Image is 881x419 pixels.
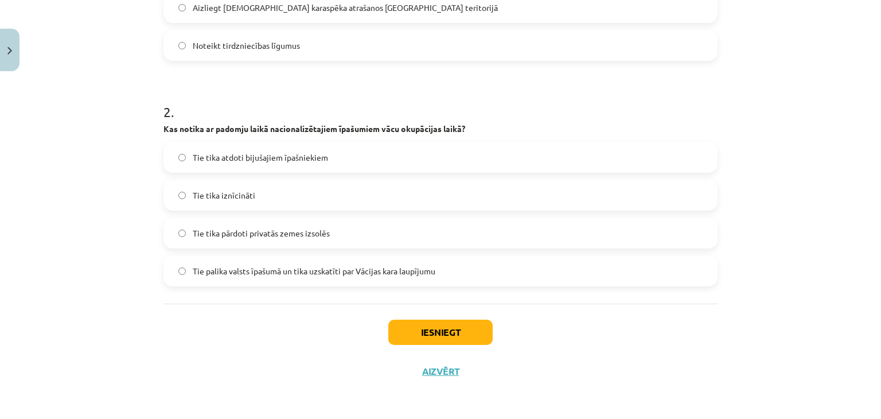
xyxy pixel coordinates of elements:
b: Kas notika ar padomju laikā nacionalizētajiem īpašumiem vācu okupācijas laikā? [163,123,465,134]
input: Aizliegt [DEMOGRAPHIC_DATA] karaspēka atrašanos [GEOGRAPHIC_DATA] teritorijā [178,4,186,11]
button: Iesniegt [388,320,493,345]
button: Aizvērt [419,366,462,377]
span: Aizliegt [DEMOGRAPHIC_DATA] karaspēka atrašanos [GEOGRAPHIC_DATA] teritorijā [193,2,498,14]
img: icon-close-lesson-0947bae3869378f0d4975bcd49f059093ad1ed9edebbc8119c70593378902aed.svg [7,47,12,55]
input: Tie palika valsts īpašumā un tika uzskatīti par Vācijas kara laupījumu [178,267,186,275]
input: Noteikt tirdzniecības līgumus [178,42,186,49]
span: Noteikt tirdzniecības līgumus [193,40,300,52]
span: Tie palika valsts īpašumā un tika uzskatīti par Vācijas kara laupījumu [193,265,435,277]
span: Tie tika atdoti bijušajiem īpašniekiem [193,152,328,164]
span: Tie tika iznīcināti [193,189,255,201]
span: Tie tika pārdoti privatās zemes izsolēs [193,227,330,239]
h1: 2 . [163,84,718,119]
input: Tie tika atdoti bijušajiem īpašniekiem [178,154,186,161]
input: Tie tika pārdoti privatās zemes izsolēs [178,230,186,237]
input: Tie tika iznīcināti [178,192,186,199]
